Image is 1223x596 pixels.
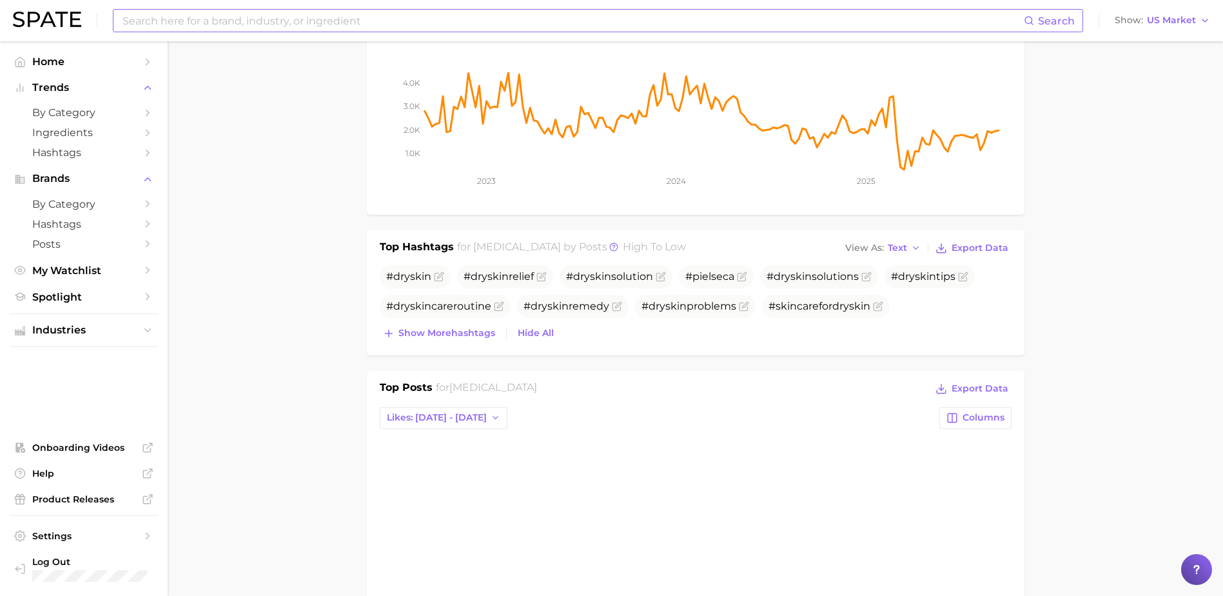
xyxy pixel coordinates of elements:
span: skin [849,300,870,312]
tspan: 3.0k [404,101,420,111]
span: Export Data [952,243,1008,253]
span: dry [393,270,410,283]
span: skin [487,270,509,283]
button: Flag as miscategorized or irrelevant [536,272,547,282]
span: skin [776,300,797,312]
button: Show morehashtags [380,324,498,343]
span: skin [915,270,936,283]
span: Trends [32,82,135,94]
a: Product Releases [10,490,157,509]
tspan: 2025 [856,176,875,186]
span: US Market [1147,17,1196,24]
span: # carefor [768,300,870,312]
a: Help [10,464,157,483]
span: Ingredients [32,126,135,139]
button: Hide All [514,324,557,342]
button: Industries [10,321,157,340]
span: Product Releases [32,493,135,505]
span: # remedy [523,300,609,312]
span: # careroutine [386,300,491,312]
span: Posts [32,238,135,250]
button: Columns [939,407,1011,429]
span: # relief [464,270,534,283]
span: dry [471,270,487,283]
button: Flag as miscategorized or irrelevant [861,272,872,282]
a: by Category [10,194,157,214]
span: high to low [623,241,686,253]
a: Log out. Currently logged in with e-mail SLong@ulta.com. [10,552,157,586]
span: dry [649,300,665,312]
span: # tips [891,270,955,283]
span: Columns [963,412,1004,423]
span: #pielseca [685,270,734,283]
button: Trends [10,78,157,97]
span: Log Out [32,556,147,568]
button: Flag as miscategorized or irrelevant [656,272,666,282]
a: Spotlight [10,287,157,307]
a: Home [10,52,157,72]
button: Brands [10,169,157,188]
a: Ingredients [10,123,157,143]
a: Settings [10,526,157,546]
span: dry [832,300,849,312]
a: Hashtags [10,214,157,234]
span: skin [410,300,431,312]
button: ShowUS Market [1111,12,1213,29]
span: skin [590,270,611,283]
span: Settings [32,530,135,542]
span: Hashtags [32,218,135,230]
span: dry [573,270,590,283]
button: Flag as miscategorized or irrelevant [494,301,504,312]
span: Industries [32,324,135,336]
h2: for by Posts [457,239,686,257]
a: Posts [10,234,157,254]
span: Help [32,468,135,479]
button: Export Data [932,239,1011,257]
button: Flag as miscategorized or irrelevant [612,301,622,312]
span: Show [1115,17,1143,24]
span: # [386,270,431,283]
span: dry [774,270,790,283]
button: Flag as miscategorized or irrelevant [739,301,749,312]
span: Export Data [952,383,1008,394]
span: skin [410,270,431,283]
span: Home [32,55,135,68]
button: Flag as miscategorized or irrelevant [434,272,444,282]
a: My Watchlist [10,261,157,281]
a: by Category [10,103,157,123]
a: Onboarding Videos [10,438,157,457]
input: Search here for a brand, industry, or ingredient [121,10,1024,32]
span: Text [888,244,907,252]
span: # problems [641,300,736,312]
span: View As [845,244,884,252]
span: Show more hashtags [398,328,495,339]
tspan: 1.0k [406,148,420,158]
h1: Top Posts [380,380,433,399]
span: Hide All [518,328,554,339]
span: dry [393,300,410,312]
span: My Watchlist [32,264,135,277]
button: Flag as miscategorized or irrelevant [737,272,747,282]
span: [MEDICAL_DATA] [449,381,537,393]
h1: Top Hashtags [380,239,454,257]
h2: for [436,380,537,399]
span: Hashtags [32,146,135,159]
span: dry [898,270,915,283]
button: Flag as miscategorized or irrelevant [873,301,883,312]
span: Brands [32,173,135,184]
img: SPATE [13,12,81,27]
tspan: 2023 [477,176,496,186]
span: # solutions [767,270,859,283]
span: Search [1038,15,1075,27]
span: by Category [32,198,135,210]
button: View AsText [842,240,925,257]
button: Likes: [DATE] - [DATE] [380,407,508,429]
a: Hashtags [10,143,157,163]
span: by Category [32,106,135,119]
span: Spotlight [32,291,135,303]
tspan: 2024 [666,176,685,186]
button: Export Data [932,380,1011,398]
tspan: 4.0k [403,78,420,88]
span: skin [790,270,812,283]
span: skin [665,300,687,312]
